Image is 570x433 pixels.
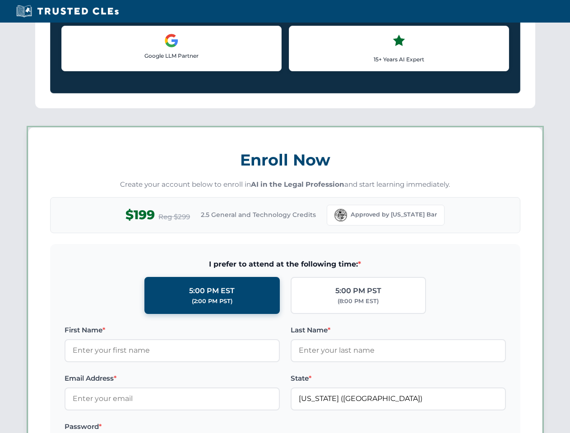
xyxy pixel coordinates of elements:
img: Google [164,33,179,48]
p: 15+ Years AI Expert [297,55,501,64]
div: (2:00 PM PST) [192,297,232,306]
input: Enter your last name [291,339,506,362]
label: First Name [65,325,280,336]
span: Approved by [US_STATE] Bar [351,210,437,219]
div: (8:00 PM EST) [338,297,379,306]
label: Last Name [291,325,506,336]
span: 2.5 General and Technology Credits [201,210,316,220]
input: Enter your email [65,387,280,410]
img: Trusted CLEs [14,5,121,18]
img: Florida Bar [334,209,347,221]
label: Password [65,421,280,432]
label: State [291,373,506,384]
div: 5:00 PM EST [189,285,235,297]
p: Create your account below to enroll in and start learning immediately. [50,180,520,190]
input: Enter your first name [65,339,280,362]
input: Florida (FL) [291,387,506,410]
span: Reg $299 [158,212,190,222]
div: 5:00 PM PST [335,285,381,297]
span: I prefer to attend at the following time: [65,258,506,270]
label: Email Address [65,373,280,384]
strong: AI in the Legal Profession [251,180,344,189]
h3: Enroll Now [50,146,520,174]
span: $199 [125,205,155,225]
p: Google LLM Partner [69,51,274,60]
